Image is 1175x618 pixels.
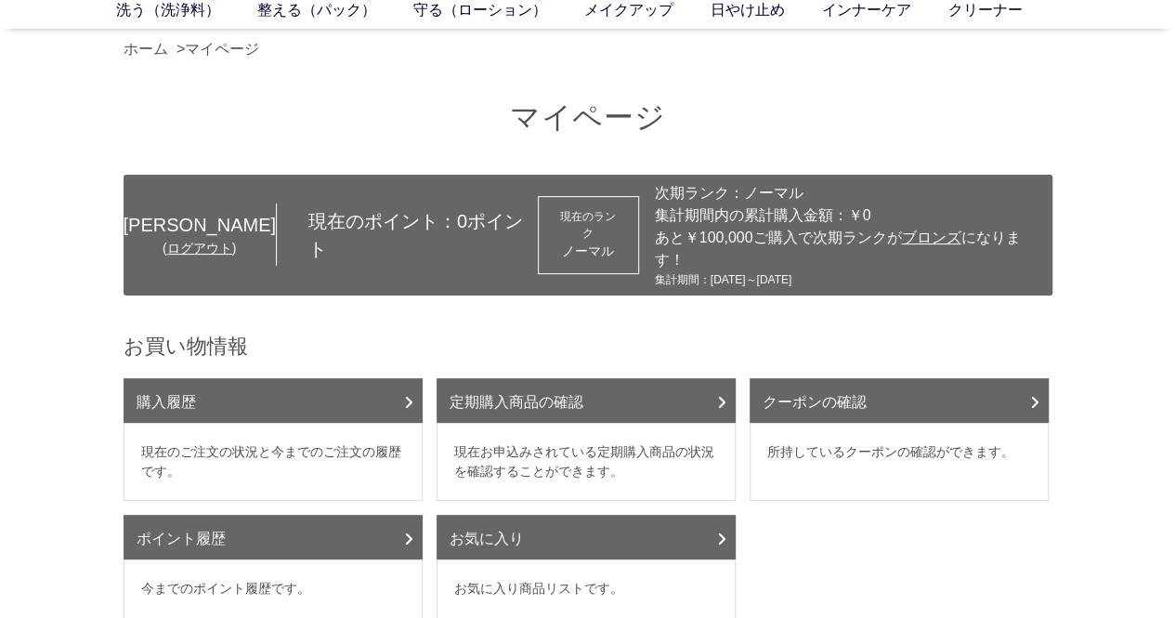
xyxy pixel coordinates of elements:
[277,207,538,263] div: 現在のポイント： ポイント
[124,515,423,559] a: ポイント履歴
[750,378,1049,423] a: クーポンの確認
[555,242,621,261] div: ノーマル
[124,423,423,501] dd: 現在のご注文の状況と今までのご注文の履歴です。
[437,423,736,501] dd: 現在お申込みされている定期購入商品の状況を確認することができます。
[124,211,276,239] div: [PERSON_NAME]
[750,423,1049,501] dd: 所持しているクーポンの確認ができます。
[555,208,621,242] dt: 現在のランク
[457,211,467,231] span: 0
[437,378,736,423] a: 定期購入商品の確認
[437,515,736,559] a: お気に入り
[124,239,276,258] div: ( )
[124,333,1052,360] h2: お買い物情報
[124,98,1052,138] h1: マイページ
[655,204,1043,227] div: 集計期間内の累計購入金額：￥0
[655,182,1043,204] div: 次期ランク：ノーマル
[185,41,259,57] a: マイページ
[655,227,1043,271] div: あと￥100,000ご購入で次期ランクが になります！
[124,378,423,423] a: 購入履歴
[655,271,1043,288] div: 集計期間：[DATE]～[DATE]
[176,38,264,60] li: >
[167,241,232,256] a: ログアウト
[124,41,168,57] a: ホーム
[901,230,960,245] span: ブロンズ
